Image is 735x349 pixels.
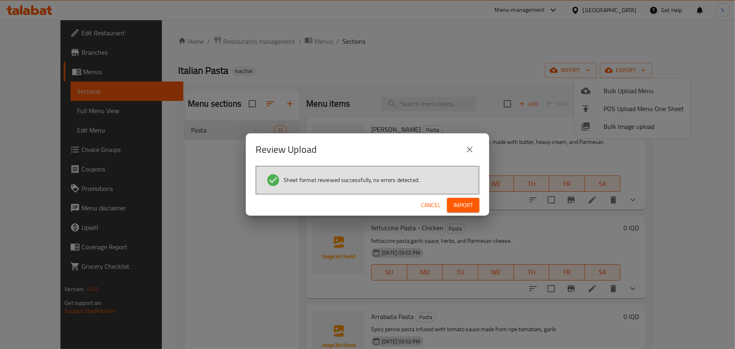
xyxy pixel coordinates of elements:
button: Import [447,198,479,213]
h2: Review Upload [256,143,317,156]
span: Sheet format reviewed successfully, no errors detected. [284,176,419,184]
span: Cancel [421,200,441,210]
button: Cancel [418,198,444,213]
button: close [460,140,479,159]
span: Import [453,200,473,210]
